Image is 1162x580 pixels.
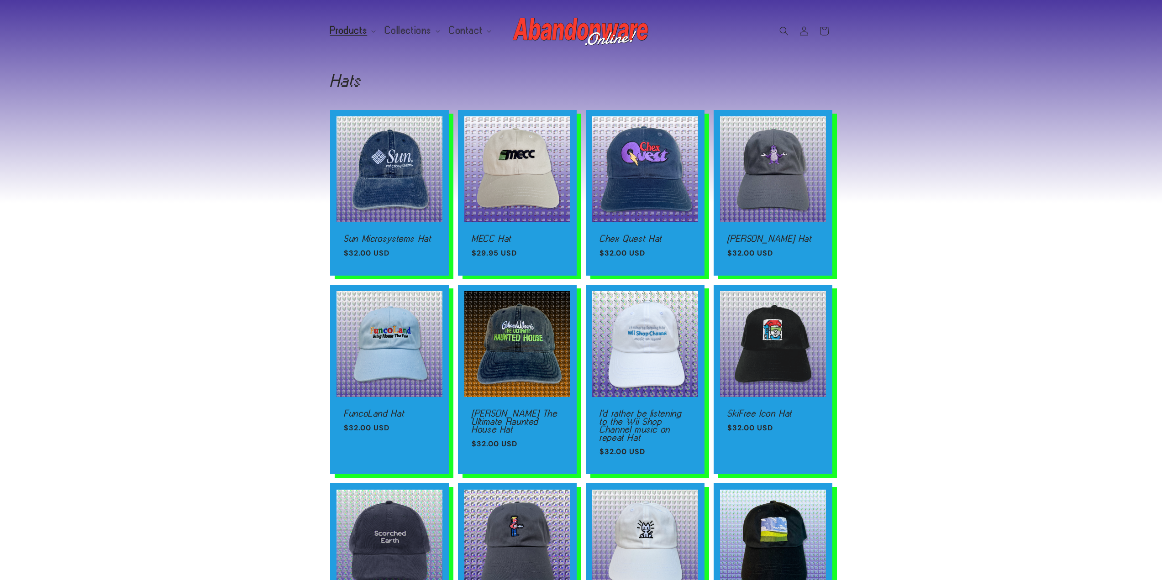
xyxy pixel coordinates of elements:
a: SkiFree Icon Hat [727,409,819,418]
a: Chex Quest Hat [599,235,691,243]
a: MECC Hat [472,235,563,243]
span: Contact [449,26,483,35]
img: Abandonware [513,13,650,49]
a: [PERSON_NAME] Hat [727,235,819,243]
summary: Contact [444,21,495,40]
a: I'd rather be listening to the Wii Shop Channel music on repeat Hat [599,409,691,441]
summary: Search [774,21,794,41]
span: Collections [385,26,431,35]
summary: Collections [379,21,444,40]
a: FuncoLand Hat [344,409,435,418]
a: Sun Microsystems Hat [344,235,435,243]
h1: Hats [330,73,832,88]
a: Abandonware [509,9,653,52]
a: [PERSON_NAME] The Ultimate Haunted House Hat [472,409,563,434]
summary: Products [325,21,380,40]
span: Products [330,26,368,35]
